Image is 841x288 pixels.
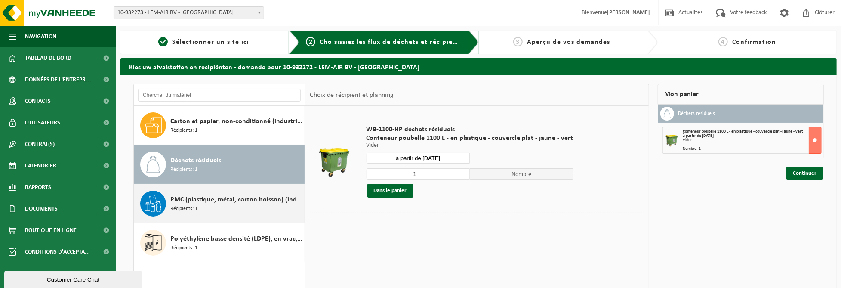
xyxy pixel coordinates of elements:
span: 1 [158,37,168,46]
div: Mon panier [658,84,824,105]
span: Récipients: 1 [170,127,197,135]
span: Rapports [25,177,51,198]
span: Boutique en ligne [25,220,77,241]
span: WB-1100-HP déchets résiduels [367,125,573,134]
button: Dans le panier [367,184,413,198]
span: Nombre [470,168,573,180]
span: Déchets résiduels [170,155,221,166]
span: 10-932273 - LEM-AIR BV - ANDERLECHT [114,6,264,19]
span: Récipients: 1 [170,205,197,213]
span: Conteneur poubelle 1100 L - en plastique - couvercle plat - jaune - vert [683,129,803,134]
button: Polyéthylène basse densité (LDPE), en vrac, naturel/coloré (80/20) Récipients: 1 [134,223,305,262]
span: Choisissiez les flux de déchets et récipients [320,39,463,46]
span: Récipients: 1 [170,166,197,174]
button: Déchets résiduels Récipients: 1 [134,145,305,184]
iframe: chat widget [4,269,144,288]
a: 1Sélectionner un site ici [125,37,282,47]
h3: Déchets résiduels [678,107,715,121]
div: Choix de récipient et planning [305,84,398,106]
strong: [PERSON_NAME] [607,9,650,16]
input: Chercher du matériel [138,89,301,102]
span: Conteneur poubelle 1100 L - en plastique - couvercle plat - jaune - vert [367,134,573,142]
span: Utilisateurs [25,112,60,133]
span: Tableau de bord [25,47,71,69]
span: 2 [306,37,315,46]
span: Récipients: 1 [170,244,197,252]
button: Carton et papier, non-conditionné (industriel) Récipients: 1 [134,106,305,145]
span: Aperçu de vos demandes [527,39,610,46]
span: Contacts [25,90,51,112]
span: Polyéthylène basse densité (LDPE), en vrac, naturel/coloré (80/20) [170,234,302,244]
h2: Kies uw afvalstoffen en recipiënten - demande pour 10-932272 - LEM-AIR BV - [GEOGRAPHIC_DATA] [120,58,837,75]
span: Contrat(s) [25,133,55,155]
span: Confirmation [732,39,776,46]
span: Sélectionner un site ici [172,39,249,46]
span: Données de l'entrepr... [25,69,91,90]
span: Carton et papier, non-conditionné (industriel) [170,116,302,127]
div: Nombre: 1 [683,147,821,151]
span: 4 [718,37,728,46]
span: PMC (plastique, métal, carton boisson) (industriel) [170,195,302,205]
span: 10-932273 - LEM-AIR BV - ANDERLECHT [114,7,264,19]
button: PMC (plastique, métal, carton boisson) (industriel) Récipients: 1 [134,184,305,223]
span: Documents [25,198,58,220]
span: 3 [513,37,523,46]
input: Sélectionnez date [367,153,470,164]
span: Conditions d'accepta... [25,241,90,263]
div: Vider [683,138,821,142]
span: Calendrier [25,155,56,177]
p: Vider [367,142,573,149]
a: Continuer [786,167,823,180]
strong: à partir de [DATE] [683,133,714,138]
span: Navigation [25,26,56,47]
